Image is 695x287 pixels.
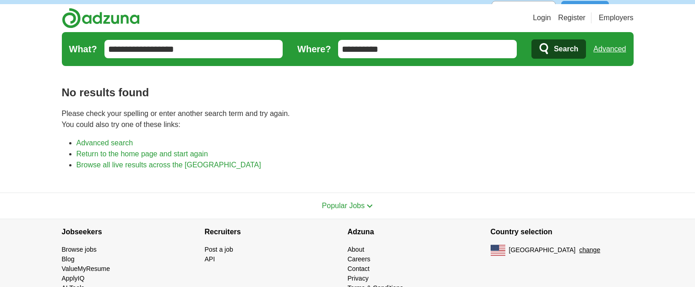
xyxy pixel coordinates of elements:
img: US flag [491,245,505,256]
a: Browse all live results across the [GEOGRAPHIC_DATA] [77,161,261,169]
a: Return to the home page and start again [77,150,208,158]
a: ValueMyResume [62,265,110,272]
button: change [579,245,600,255]
span: Search [554,40,578,58]
a: Careers [348,255,371,263]
label: Where? [297,42,331,56]
button: Continue [561,1,608,20]
p: Please check your spelling or enter another search term and try again. You could also try one of ... [62,108,634,130]
a: Post a job [205,246,233,253]
a: Employers [599,12,634,23]
a: Advanced search [77,139,133,147]
h1: No results found [62,84,634,101]
span: [GEOGRAPHIC_DATA] [509,245,576,255]
img: toggle icon [367,204,373,208]
label: What? [69,42,97,56]
a: Blog [62,255,75,263]
a: Browse jobs [62,246,97,253]
button: Search [531,39,586,59]
a: API [205,255,215,263]
a: About [348,246,365,253]
span: Popular Jobs [322,202,365,210]
a: Login [533,12,551,23]
h4: Country selection [491,219,634,245]
img: Adzuna logo [62,8,140,28]
img: icon_close_no_bg.svg [614,1,634,20]
a: Contact [348,265,370,272]
a: Advanced [593,40,626,58]
a: Register [558,12,586,23]
a: ApplyIQ [62,275,85,282]
a: Privacy [348,275,369,282]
